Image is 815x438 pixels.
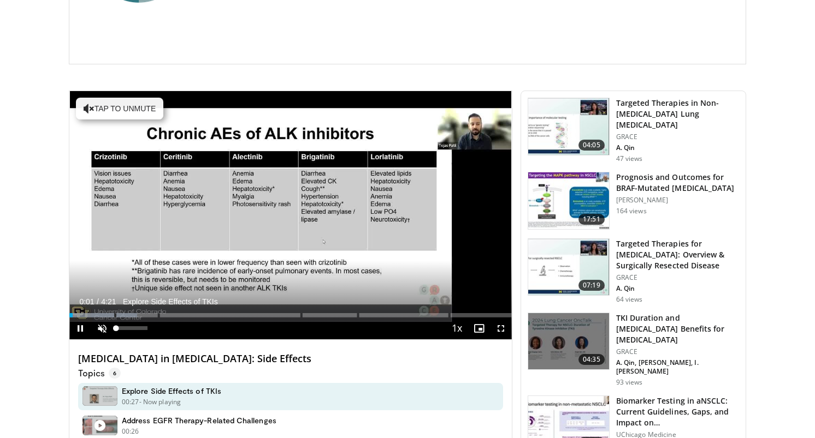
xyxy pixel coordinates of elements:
[616,284,739,293] p: A. Qin
[616,207,647,215] p: 164 views
[616,395,739,428] h3: Biomarker Testing in aNSCLC: Current Guidelines, Gaps, and Impact on…
[528,98,609,155] img: 6daab4e0-e522-48b6-8d16-7e0c0d4efccd.150x105_q85_crop-smart_upscale.jpg
[528,313,609,370] img: bfb5d3dd-3a18-4839-9780-583f0824a7d6.150x105_q85_crop-smart_upscale.jpg
[69,313,512,317] div: Progress Bar
[122,427,139,436] p: 00:26
[78,368,121,379] p: Topics
[578,280,605,291] span: 07:19
[468,317,490,339] button: Enable picture-in-picture mode
[69,317,91,339] button: Pause
[616,154,643,163] p: 47 views
[578,354,605,365] span: 04:35
[446,317,468,339] button: Playback Rate
[578,140,605,151] span: 04:05
[109,368,121,379] span: 6
[616,347,739,356] p: GRACE
[97,297,99,306] span: /
[116,326,147,330] div: Volume Level
[528,239,609,296] img: 098b6390-24ce-41f2-bb70-06aef2d36cc6.150x105_q85_crop-smart_upscale.jpg
[616,378,643,387] p: 93 views
[616,98,739,130] h3: Targeted Therapies in Non-[MEDICAL_DATA] Lung [MEDICAL_DATA]
[616,143,739,152] p: A. Qin
[616,295,643,304] p: 64 views
[616,273,739,282] p: GRACE
[139,397,181,407] p: - Now playing
[78,353,503,365] h4: [MEDICAL_DATA] in [MEDICAL_DATA]: Side Effects
[101,297,116,306] span: 4:21
[123,297,218,307] span: Explore Side Effects of TKIs
[616,358,739,376] p: A. Qin, [PERSON_NAME], I. [PERSON_NAME]
[616,313,739,345] h3: TKI Duration and [MEDICAL_DATA] Benefits for [MEDICAL_DATA]
[122,386,221,396] h4: Explore Side Effects of TKIs
[91,317,113,339] button: Unmute
[616,172,739,194] h3: Prognosis and Outcomes for BRAF-Mutated [MEDICAL_DATA]
[578,214,605,225] span: 17:51
[528,238,739,304] a: 07:19 Targeted Therapies for [MEDICAL_DATA]: Overview & Surgically Resected Disease GRACE A. Qin ...
[69,91,512,340] video-js: Video Player
[528,98,739,163] a: 04:05 Targeted Therapies in Non-[MEDICAL_DATA] Lung [MEDICAL_DATA] GRACE A. Qin 47 views
[616,238,739,271] h3: Targeted Therapies for [MEDICAL_DATA]: Overview & Surgically Resected Disease
[616,196,739,205] p: [PERSON_NAME]
[76,98,163,119] button: Tap to unmute
[528,313,739,387] a: 04:35 TKI Duration and [MEDICAL_DATA] Benefits for [MEDICAL_DATA] GRACE A. Qin, [PERSON_NAME], I....
[122,397,139,407] p: 00:27
[528,172,739,230] a: 17:51 Prognosis and Outcomes for BRAF-Mutated [MEDICAL_DATA] [PERSON_NAME] 164 views
[122,416,276,425] h4: Address EGFR Therapy-Related Challenges
[79,297,94,306] span: 0:01
[490,317,512,339] button: Fullscreen
[616,133,739,141] p: GRACE
[528,172,609,229] img: 9d476ad8-9f62-40c1-8b8d-d3e54b536993.150x105_q85_crop-smart_upscale.jpg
